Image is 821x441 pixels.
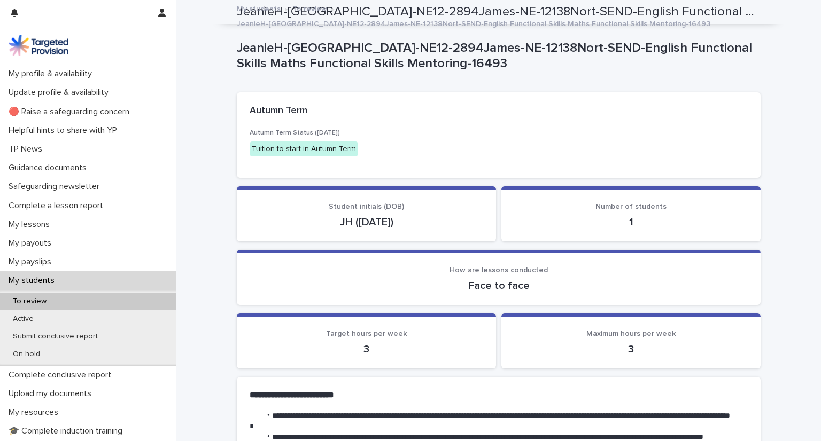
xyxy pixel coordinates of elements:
p: TP News [4,144,51,154]
span: Number of students [595,203,667,210]
p: JeanieH-[GEOGRAPHIC_DATA]-NE12-2894James-NE-12138Nort-SEND-English Functional Skills Maths Functi... [237,17,710,29]
span: Maximum hours per week [586,330,676,337]
a: To review [292,2,327,14]
span: Student initials (DOB) [329,203,404,210]
p: 🔴 Raise a safeguarding concern [4,107,138,117]
p: My payslips [4,257,60,267]
p: JeanieH-[GEOGRAPHIC_DATA]-NE12-2894James-NE-12138Nort-SEND-English Functional Skills Maths Functi... [237,41,756,72]
p: Helpful hints to share with YP [4,125,126,136]
img: M5nRWzHhSzIhMunXDL62 [9,35,68,56]
span: How are lessons conducted [450,266,548,274]
p: Update profile & availability [4,88,117,98]
p: My profile & availability [4,69,100,79]
p: To review [4,297,55,306]
p: Face to face [250,279,748,292]
p: 3 [514,343,748,356]
p: On hold [4,350,49,359]
p: JH ([DATE]) [250,216,483,229]
p: Guidance documents [4,163,95,173]
p: My payouts [4,238,60,248]
h2: Autumn Term [250,105,307,117]
p: My resources [4,407,67,418]
p: Active [4,314,42,324]
span: Target hours per week [326,330,407,337]
p: 3 [250,343,483,356]
p: Complete a lesson report [4,201,112,211]
p: Safeguarding newsletter [4,182,108,192]
p: Upload my documents [4,389,100,399]
p: My lessons [4,219,58,230]
div: Tuition to start in Autumn Term [250,141,358,157]
p: 1 [514,216,748,229]
p: 🎓 Complete induction training [4,426,131,436]
span: Autumn Term Status ([DATE]) [250,130,340,136]
p: My students [4,275,63,286]
a: My students [237,2,281,14]
p: Submit conclusive report [4,332,106,341]
p: Complete conclusive report [4,370,120,380]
